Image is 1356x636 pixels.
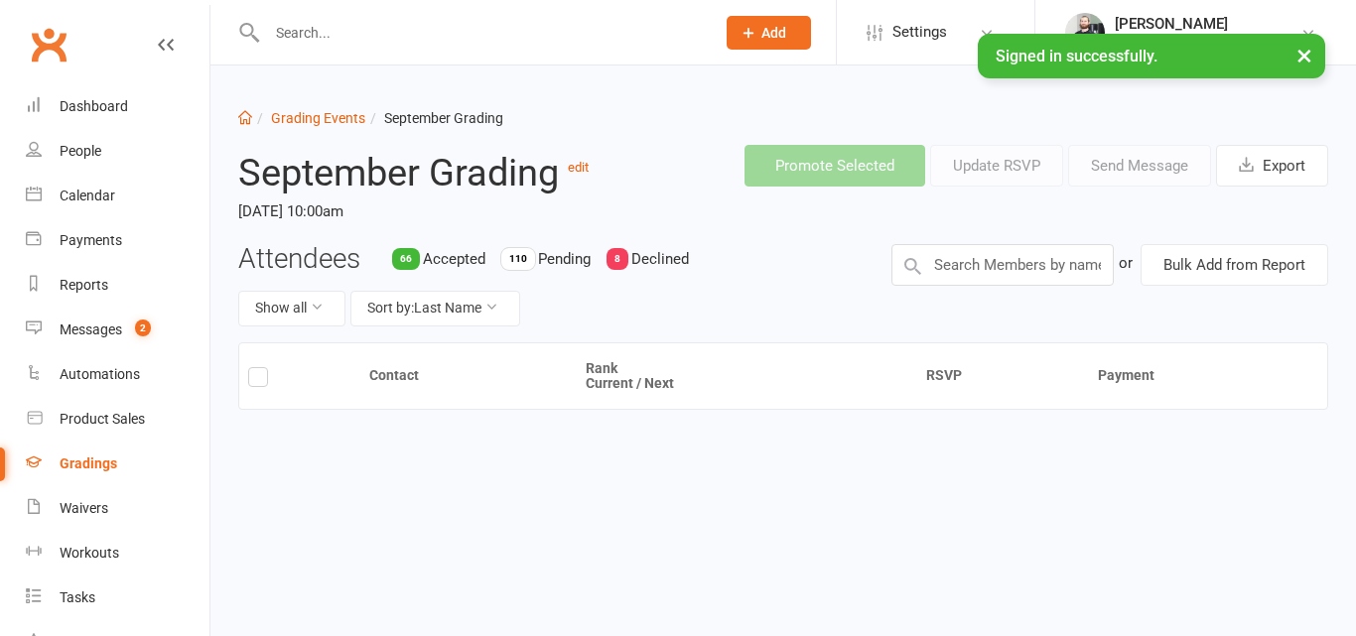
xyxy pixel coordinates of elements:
a: Clubworx [24,20,73,69]
div: Reports [60,277,108,293]
span: Settings [892,10,947,55]
div: 110 [501,248,535,270]
h2: September Grading [238,145,675,193]
a: Workouts [26,531,209,575]
a: Grading Events [271,110,365,126]
div: Calendar [60,188,115,203]
a: Product Sales [26,397,209,442]
div: Gradings [60,455,117,471]
div: Premier Martial Arts Essex Ltd [1115,33,1300,51]
div: 8 [607,248,628,270]
div: [PERSON_NAME] [1115,15,1300,33]
span: 2 [135,319,151,336]
span: Accepted [423,250,485,268]
span: Add [761,25,786,41]
div: Messages [60,321,122,337]
div: Dashboard [60,98,128,114]
th: Payment [1089,343,1327,410]
button: Export [1216,145,1328,187]
button: Add [727,16,811,50]
h3: Attendees [238,244,360,275]
th: Contact [360,343,577,410]
a: People [26,129,209,174]
div: Payments [60,232,122,248]
li: September Grading [365,107,503,129]
button: Bulk Add from Report [1141,244,1328,286]
a: Payments [26,218,209,263]
div: Automations [60,366,140,382]
time: [DATE] 10:00am [238,194,675,228]
th: Rank Current / Next [577,343,917,410]
span: Declined [631,250,689,268]
a: Waivers [26,486,209,531]
a: Automations [26,352,209,397]
th: RSVP [917,343,1089,410]
button: Show all [238,291,345,326]
img: thumb_image1616261423.png [1065,13,1105,53]
input: Search... [261,19,701,47]
a: Reports [26,263,209,308]
a: Calendar [26,174,209,218]
input: Search Members by name [891,244,1114,286]
a: Tasks [26,575,209,620]
div: Product Sales [60,411,145,427]
button: Sort by:Last Name [350,291,520,326]
div: Workouts [60,545,119,561]
a: Messages 2 [26,308,209,352]
button: × [1287,34,1322,76]
div: or [1119,244,1133,282]
div: 66 [392,248,420,270]
div: Tasks [60,589,95,605]
a: Dashboard [26,84,209,129]
div: Waivers [60,500,108,516]
div: People [60,143,101,159]
a: Gradings [26,442,209,486]
a: edit [568,160,589,175]
span: Signed in successfully. [996,47,1157,65]
span: Pending [538,250,591,268]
